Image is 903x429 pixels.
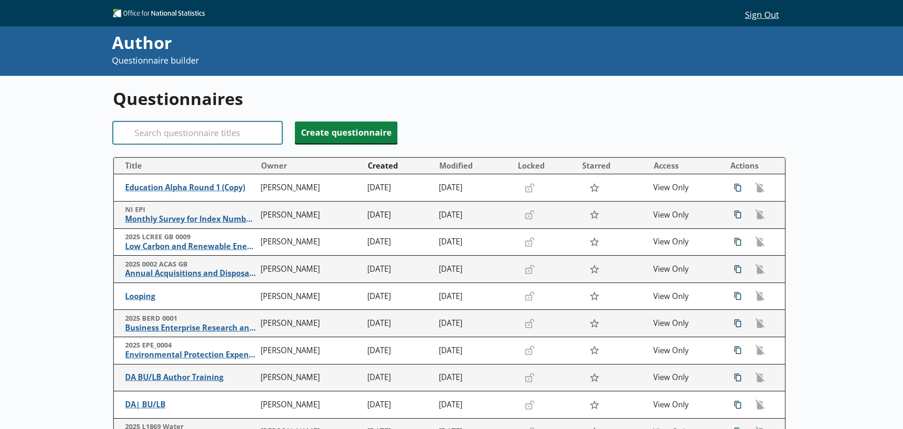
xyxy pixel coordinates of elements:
span: DA BU/LB Author Training [125,372,256,382]
td: [DATE] [364,228,435,256]
button: Star [584,369,604,387]
button: Star [584,315,604,332]
td: View Only [650,310,721,337]
button: Locked [514,158,578,173]
td: [DATE] [364,391,435,419]
td: [PERSON_NAME] [257,337,364,364]
td: [DATE] [435,364,514,391]
td: [PERSON_NAME] [257,391,364,419]
span: Environmental Protection Expenditure [125,350,256,360]
button: Star [584,233,604,251]
span: NI EPI [125,205,256,214]
td: [PERSON_NAME] [257,202,364,229]
span: Monthly Survey for Index Numbers of Export Prices - Price Quotation Return [125,214,256,224]
button: Star [584,260,604,278]
td: View Only [650,364,721,391]
span: 2025 BERD 0001 [125,314,256,323]
span: 2025 EPE_0004 [125,341,256,350]
td: [DATE] [435,337,514,364]
span: DA| BU/LB [125,400,256,410]
span: 2025 0002 ACAS GB [125,260,256,269]
button: Title [118,158,256,173]
button: Star [584,287,604,305]
td: [DATE] [364,283,435,310]
td: View Only [650,391,721,419]
div: Author [112,31,608,55]
h1: Questionnaires [113,87,786,110]
td: [DATE] [435,174,514,202]
button: Create questionnaire [295,121,397,143]
td: [PERSON_NAME] [257,228,364,256]
td: [PERSON_NAME] [257,256,364,283]
td: [DATE] [435,391,514,419]
td: [DATE] [364,310,435,337]
td: [PERSON_NAME] [257,310,364,337]
td: View Only [650,228,721,256]
span: Business Enterprise Research and Development [125,323,256,333]
td: [DATE] [364,337,435,364]
button: Modified [436,158,513,173]
td: [DATE] [364,202,435,229]
td: [DATE] [364,256,435,283]
td: [PERSON_NAME] [257,174,364,202]
input: Search questionnaire titles [113,121,282,144]
td: View Only [650,174,721,202]
button: Sign Out [737,6,786,22]
button: Owner [257,158,364,173]
button: Starred [578,158,649,173]
td: [PERSON_NAME] [257,283,364,310]
span: Annual Acquisitions and Disposals of Capital Assets [125,268,256,278]
td: [DATE] [435,228,514,256]
p: Questionnaire builder [112,55,608,66]
button: Created [364,158,435,173]
button: Access [650,158,721,173]
button: Star [584,206,604,224]
button: Star [584,341,604,359]
button: Star [584,396,604,413]
span: Low Carbon and Renewable Energy Economy Survey [125,242,256,251]
span: Education Alpha Round 1 (Copy) [125,183,256,193]
td: [DATE] [435,310,514,337]
td: [DATE] [364,174,435,202]
td: View Only [650,256,721,283]
td: [DATE] [435,283,514,310]
td: View Only [650,202,721,229]
span: Looping [125,291,256,301]
button: Star [584,179,604,197]
td: [PERSON_NAME] [257,364,364,391]
span: 2025 LCREE GB 0009 [125,233,256,242]
td: View Only [650,337,721,364]
td: [DATE] [364,364,435,391]
th: Actions [721,158,785,174]
td: [DATE] [435,202,514,229]
td: [DATE] [435,256,514,283]
td: View Only [650,283,721,310]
